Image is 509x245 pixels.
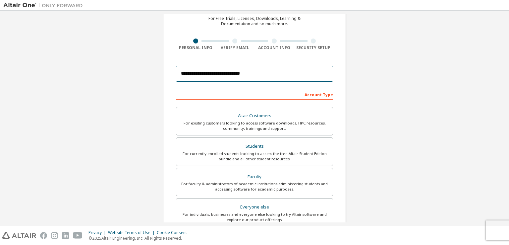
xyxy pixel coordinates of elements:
[62,232,69,239] img: linkedin.svg
[51,232,58,239] img: instagram.svg
[180,121,329,131] div: For existing customers looking to access software downloads, HPC resources, community, trainings ...
[180,111,329,121] div: Altair Customers
[215,45,255,50] div: Verify Email
[88,235,191,241] p: © 2025 Altair Engineering, Inc. All Rights Reserved.
[208,16,301,27] div: For Free Trials, Licenses, Downloads, Learning & Documentation and so much more.
[157,230,191,235] div: Cookie Consent
[176,89,333,100] div: Account Type
[40,232,47,239] img: facebook.svg
[180,181,329,192] div: For faculty & administrators of academic institutions administering students and accessing softwa...
[180,203,329,212] div: Everyone else
[176,45,215,50] div: Personal Info
[180,142,329,151] div: Students
[180,212,329,222] div: For individuals, businesses and everyone else looking to try Altair software and explore our prod...
[73,232,83,239] img: youtube.svg
[180,172,329,182] div: Faculty
[108,230,157,235] div: Website Terms of Use
[254,45,294,50] div: Account Info
[3,2,86,9] img: Altair One
[88,230,108,235] div: Privacy
[180,151,329,162] div: For currently enrolled students looking to access the free Altair Student Edition bundle and all ...
[294,45,333,50] div: Security Setup
[2,232,36,239] img: altair_logo.svg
